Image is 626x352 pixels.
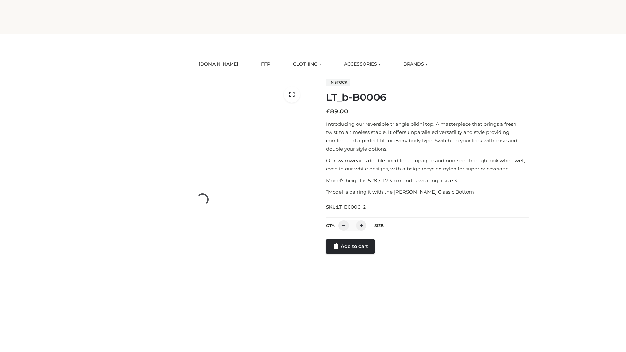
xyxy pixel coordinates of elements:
a: CLOTHING [288,57,326,71]
a: FFP [256,57,275,71]
a: Add to cart [326,239,375,254]
a: ACCESSORIES [339,57,385,71]
label: QTY: [326,223,335,228]
a: [DOMAIN_NAME] [194,57,243,71]
p: *Model is pairing it with the [PERSON_NAME] Classic Bottom [326,188,529,196]
p: Our swimwear is double lined for an opaque and non-see-through look when wet, even in our white d... [326,156,529,173]
span: £ [326,108,330,115]
label: Size: [374,223,384,228]
span: In stock [326,79,350,86]
a: BRANDS [398,57,432,71]
bdi: 89.00 [326,108,348,115]
p: Introducing our reversible triangle bikini top. A masterpiece that brings a fresh twist to a time... [326,120,529,153]
span: LT_B0006_2 [337,204,366,210]
h1: LT_b-B0006 [326,92,529,103]
span: SKU: [326,203,367,211]
p: Model’s height is 5 ‘8 / 173 cm and is wearing a size S. [326,176,529,185]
